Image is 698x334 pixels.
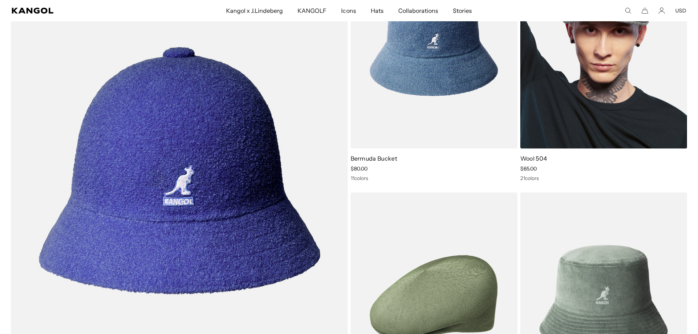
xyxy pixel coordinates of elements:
div: 21 colors [520,175,687,181]
button: USD [675,7,686,14]
a: Kangol [12,8,149,14]
div: 11 colors [351,175,517,181]
button: Cart [642,7,648,14]
a: Bermuda Bucket [351,155,397,162]
span: $65.00 [520,165,537,172]
span: $80.00 [351,165,368,172]
summary: Search here [625,7,631,14]
a: Wool 504 [520,155,547,162]
a: Account [658,7,665,14]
